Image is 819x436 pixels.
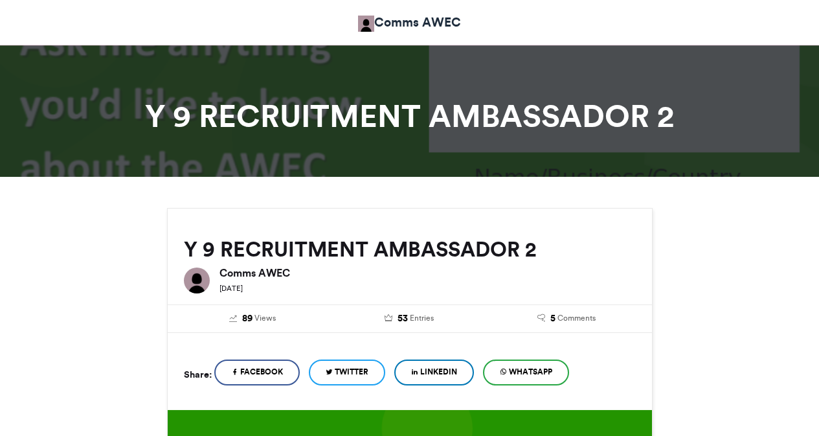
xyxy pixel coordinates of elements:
h2: Y 9 RECRUITMENT AMBASSADOR 2 [184,238,636,261]
span: Views [254,312,276,324]
a: Comms AWEC [358,13,461,32]
span: Entries [410,312,434,324]
span: Comments [557,312,596,324]
span: Twitter [335,366,368,378]
span: 5 [550,312,555,326]
a: 53 Entries [341,312,478,326]
span: 53 [398,312,408,326]
small: [DATE] [219,284,243,293]
h5: Share: [184,366,212,383]
a: Twitter [309,360,385,385]
span: LinkedIn [420,366,457,378]
a: LinkedIn [394,360,474,385]
img: Comms AWEC [184,268,210,293]
h6: Comms AWEC [219,268,636,278]
span: Facebook [240,366,283,378]
a: 5 Comments [498,312,636,326]
img: Comms AWEC [358,16,374,32]
span: WhatsApp [509,366,552,378]
a: 89 Views [184,312,322,326]
h1: Y 9 RECRUITMENT AMBASSADOR 2 [50,100,769,132]
span: 89 [242,312,252,326]
a: WhatsApp [483,360,569,385]
a: Facebook [214,360,300,385]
